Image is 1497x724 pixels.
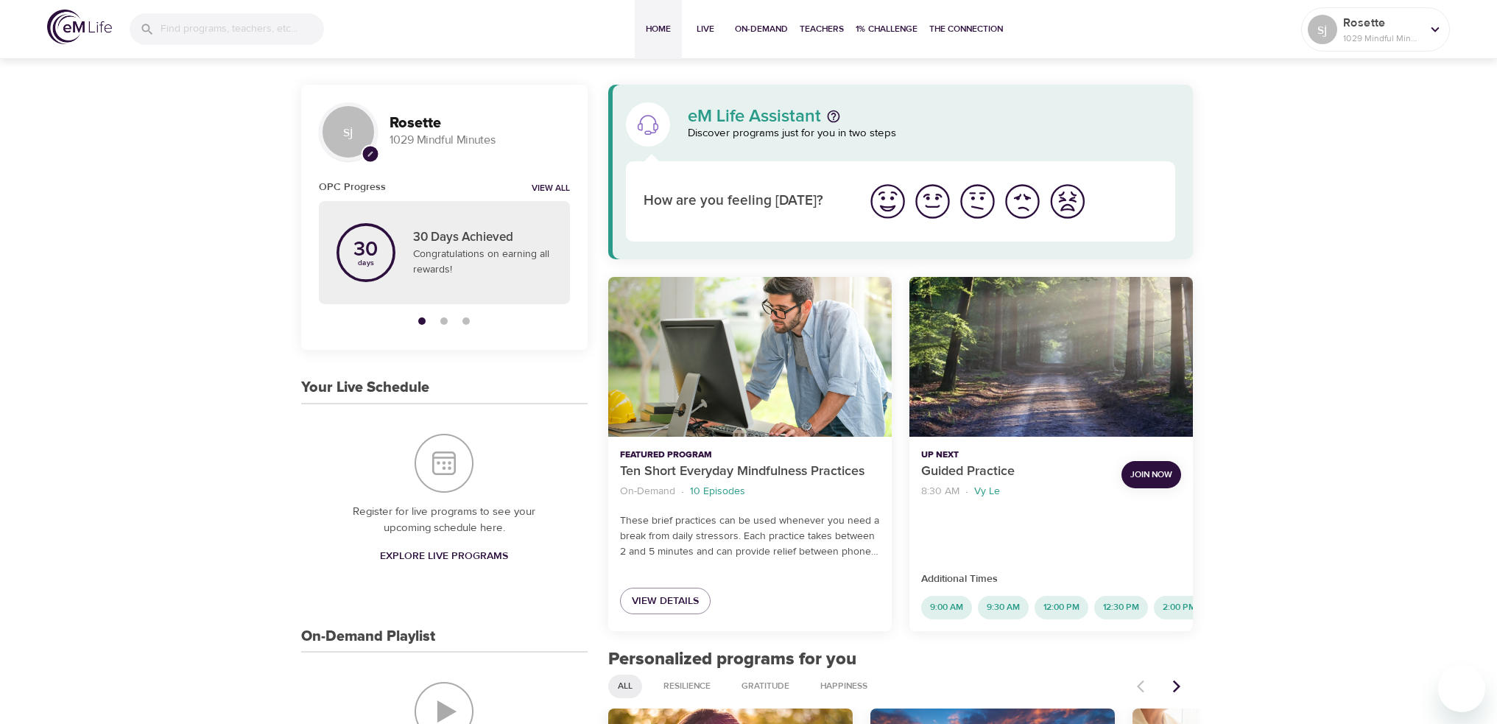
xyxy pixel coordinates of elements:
[955,179,1000,224] button: I'm feeling ok
[1160,670,1193,703] button: Next items
[390,115,570,132] h3: Rosette
[688,21,723,37] span: Live
[1002,181,1043,222] img: bad
[353,239,378,260] p: 30
[608,277,892,437] button: Ten Short Everyday Mindfulness Practices
[301,628,435,645] h3: On-Demand Playlist
[867,181,908,222] img: great
[811,675,877,698] div: Happiness
[415,434,473,493] img: Your Live Schedule
[1154,596,1205,619] div: 2:00 PM
[1000,179,1045,224] button: I'm feeling bad
[732,675,799,698] div: Gratitude
[965,482,968,502] li: ·
[688,108,821,125] p: eM Life Assistant
[620,482,880,502] nav: breadcrumb
[1343,14,1421,32] p: Rosette
[1438,665,1485,712] iframe: Button to launch messaging window
[620,484,675,499] p: On-Demand
[636,113,660,136] img: eM Life Assistant
[161,13,324,45] input: Find programs, teachers, etc...
[957,181,998,222] img: ok
[1094,601,1148,614] span: 12:30 PM
[865,179,910,224] button: I'm feeling great
[1308,15,1337,44] div: sj
[1130,467,1172,482] span: Join Now
[978,596,1029,619] div: 9:30 AM
[319,102,378,161] div: sj
[390,132,570,149] p: 1029 Mindful Minutes
[47,10,112,44] img: logo
[733,680,798,692] span: Gratitude
[644,191,848,212] p: How are you feeling [DATE]?
[690,484,745,499] p: 10 Episodes
[654,675,720,698] div: Resilience
[681,482,684,502] li: ·
[620,449,880,462] p: Featured Program
[632,592,699,611] span: View Details
[800,21,844,37] span: Teachers
[353,260,378,266] p: days
[974,484,1000,499] p: Vy Le
[856,21,917,37] span: 1% Challenge
[921,482,1110,502] nav: breadcrumb
[1045,179,1090,224] button: I'm feeling worst
[1121,461,1181,488] button: Join Now
[1035,601,1088,614] span: 12:00 PM
[641,21,676,37] span: Home
[1154,601,1205,614] span: 2:00 PM
[921,572,1181,587] p: Additional Times
[921,484,959,499] p: 8:30 AM
[1035,596,1088,619] div: 12:00 PM
[532,183,570,195] a: View all notifications
[909,277,1193,437] button: Guided Practice
[301,379,429,396] h3: Your Live Schedule
[620,462,880,482] p: Ten Short Everyday Mindfulness Practices
[655,680,719,692] span: Resilience
[380,547,508,566] span: Explore Live Programs
[1343,32,1421,45] p: 1029 Mindful Minutes
[319,179,386,195] h6: OPC Progress
[609,680,641,692] span: All
[1094,596,1148,619] div: 12:30 PM
[811,680,876,692] span: Happiness
[413,247,552,278] p: Congratulations on earning all rewards!
[413,228,552,247] p: 30 Days Achieved
[608,649,1194,670] h2: Personalized programs for you
[921,596,972,619] div: 9:00 AM
[910,179,955,224] button: I'm feeling good
[331,504,558,537] p: Register for live programs to see your upcoming schedule here.
[912,181,953,222] img: good
[620,588,711,615] a: View Details
[688,125,1176,142] p: Discover programs just for you in two steps
[921,601,972,614] span: 9:00 AM
[735,21,788,37] span: On-Demand
[978,601,1029,614] span: 9:30 AM
[374,543,514,570] a: Explore Live Programs
[620,513,880,560] p: These brief practices can be used whenever you need a break from daily stressors. Each practice t...
[921,449,1110,462] p: Up Next
[921,462,1110,482] p: Guided Practice
[929,21,1003,37] span: The Connection
[608,675,642,698] div: All
[1047,181,1088,222] img: worst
